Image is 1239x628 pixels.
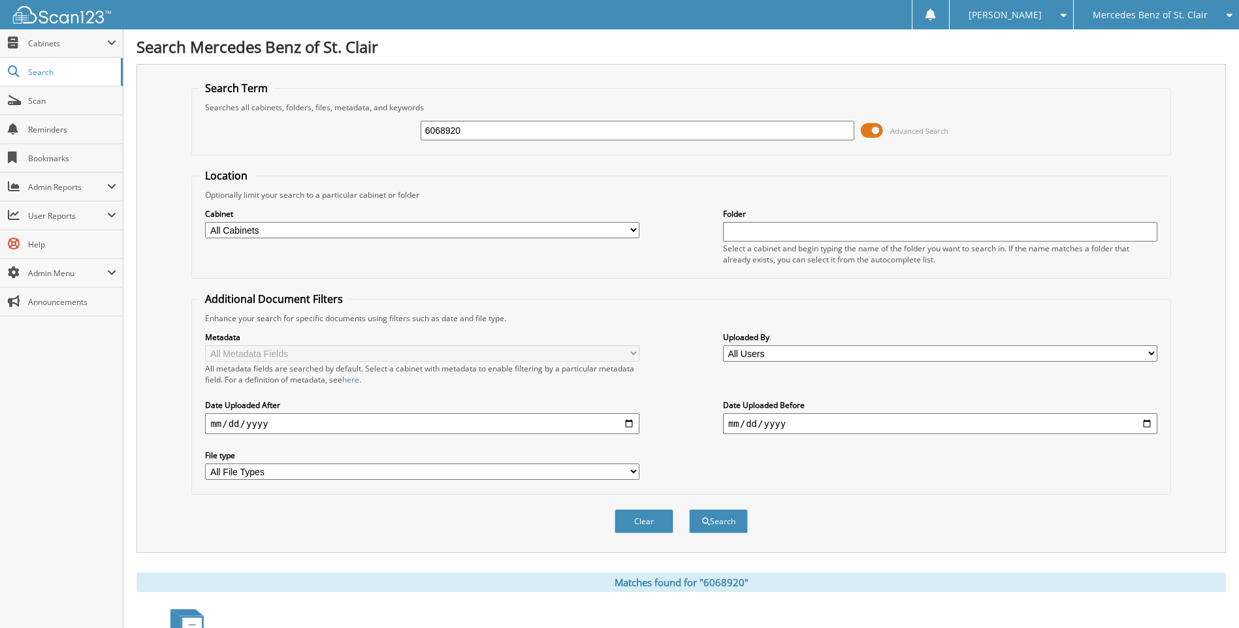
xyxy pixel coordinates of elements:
[28,210,107,221] span: User Reports
[137,36,1226,57] h1: Search Mercedes Benz of St. Clair
[28,268,107,279] span: Admin Menu
[689,509,748,533] button: Search
[28,95,116,106] span: Scan
[28,239,116,250] span: Help
[723,332,1157,343] label: Uploaded By
[1093,11,1208,19] span: Mercedes Benz of St. Clair
[890,126,948,136] span: Advanced Search
[28,124,116,135] span: Reminders
[615,509,673,533] button: Clear
[28,153,116,164] span: Bookmarks
[342,374,359,385] a: here
[13,6,111,24] img: scan123-logo-white.svg
[723,243,1157,265] div: Select a cabinet and begin typing the name of the folder you want to search in. If the name match...
[199,102,1163,113] div: Searches all cabinets, folders, files, metadata, and keywords
[969,11,1042,19] span: [PERSON_NAME]
[199,81,274,95] legend: Search Term
[137,573,1226,592] div: Matches found for "6068920"
[28,181,107,193] span: Admin Reports
[205,450,639,461] label: File type
[205,413,639,434] input: start
[28,296,116,307] span: Announcements
[199,313,1163,324] div: Enhance your search for specific documents using filters such as date and file type.
[723,413,1157,434] input: end
[723,208,1157,219] label: Folder
[205,400,639,411] label: Date Uploaded After
[205,363,639,385] div: All metadata fields are searched by default. Select a cabinet with metadata to enable filtering b...
[199,168,254,183] legend: Location
[205,332,639,343] label: Metadata
[205,208,639,219] label: Cabinet
[199,189,1163,200] div: Optionally limit your search to a particular cabinet or folder
[723,400,1157,411] label: Date Uploaded Before
[199,292,349,306] legend: Additional Document Filters
[28,38,107,49] span: Cabinets
[28,67,114,78] span: Search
